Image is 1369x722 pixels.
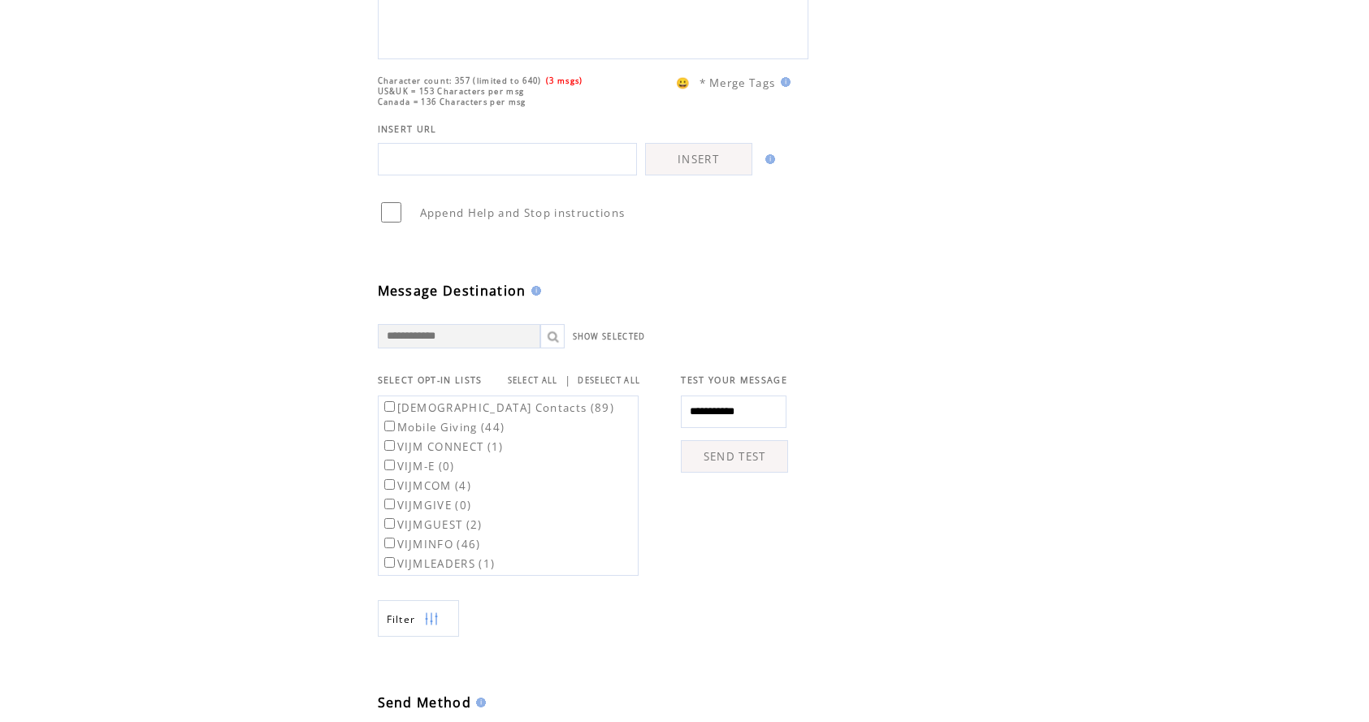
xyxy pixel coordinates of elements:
[381,400,615,415] label: [DEMOGRAPHIC_DATA] Contacts (89)
[378,374,483,386] span: SELECT OPT-IN LISTS
[776,77,791,87] img: help.gif
[378,97,526,107] span: Canada = 136 Characters per msg
[384,499,395,509] input: VIJMGIVE (0)
[384,460,395,470] input: VIJM-E (0)
[760,154,775,164] img: help.gif
[387,612,416,626] span: Show filters
[378,600,459,637] a: Filter
[681,374,787,386] span: TEST YOUR MESSAGE
[546,76,583,86] span: (3 msgs)
[424,601,439,638] img: filters.png
[508,375,558,386] a: SELECT ALL
[381,459,455,473] label: VIJM-E (0)
[578,375,640,386] a: DESELECT ALL
[384,401,395,412] input: [DEMOGRAPHIC_DATA] Contacts (89)
[378,76,542,86] span: Character count: 357 (limited to 640)
[645,143,752,175] a: INSERT
[378,694,472,711] span: Send Method
[381,556,496,571] label: VIJMLEADERS (1)
[381,478,472,493] label: VIJMCOM (4)
[526,286,541,296] img: help.gif
[384,557,395,568] input: VIJMLEADERS (1)
[384,440,395,451] input: VIJM CONNECT (1)
[565,373,571,387] span: |
[381,498,472,512] label: VIJMGIVE (0)
[378,123,437,135] span: INSERT URL
[384,479,395,490] input: VIJMCOM (4)
[378,86,525,97] span: US&UK = 153 Characters per msg
[381,537,481,551] label: VIJMINFO (46)
[384,421,395,431] input: Mobile Giving (44)
[700,76,776,90] span: * Merge Tags
[384,538,395,548] input: VIJMINFO (46)
[420,205,626,220] span: Append Help and Stop instructions
[471,698,486,707] img: help.gif
[573,331,646,342] a: SHOW SELECTED
[676,76,691,90] span: 😀
[681,440,788,473] a: SEND TEST
[381,439,504,454] label: VIJM CONNECT (1)
[381,517,483,532] label: VIJMGUEST (2)
[384,518,395,529] input: VIJMGUEST (2)
[381,420,505,434] label: Mobile Giving (44)
[378,282,526,300] span: Message Destination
